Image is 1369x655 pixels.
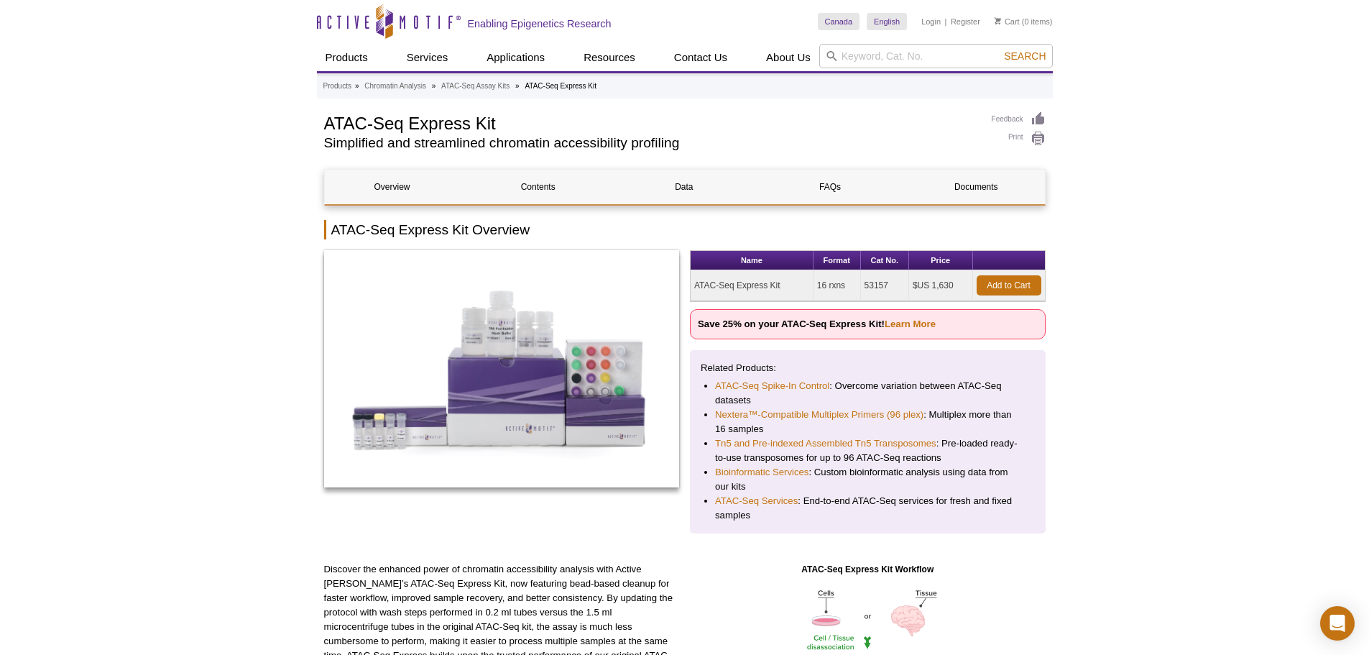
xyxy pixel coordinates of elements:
a: Login [921,17,941,27]
span: Search [1004,50,1046,62]
a: English [867,13,907,30]
h2: ATAC-Seq Express Kit Overview [324,220,1046,239]
a: About Us [757,44,819,71]
td: ATAC-Seq Express Kit [691,270,813,301]
a: Chromatin Analysis [364,80,426,93]
a: Tn5 and Pre-indexed Assembled Tn5 Transposomes [715,436,936,451]
th: Name [691,251,813,270]
a: ATAC-Seq Spike-In Control [715,379,829,393]
li: : Multiplex more than 16 samples [715,408,1020,436]
a: Contents [471,170,606,204]
strong: Save 25% on your ATAC-Seq Express Kit! [698,319,936,329]
li: | [945,13,947,30]
li: » [355,82,359,90]
a: Feedback [992,111,1046,127]
button: Search [1000,50,1050,63]
a: Add to Cart [977,275,1041,296]
li: : Custom bioinformatic analysis using data from our kits [715,465,1020,494]
a: ATAC-Seq Services [715,494,798,508]
th: Format [813,251,861,270]
td: $US 1,630 [909,270,973,301]
li: : Pre-loaded ready-to-use transposomes for up to 96 ATAC-Seq reactions [715,436,1020,465]
a: Documents [908,170,1043,204]
a: Services [398,44,457,71]
th: Cat No. [861,251,909,270]
input: Keyword, Cat. No. [819,44,1053,68]
a: Cart [995,17,1020,27]
a: ATAC-Seq Assay Kits [441,80,510,93]
a: Products [323,80,351,93]
a: Contact Us [665,44,736,71]
h2: Simplified and streamlined chromatin accessibility profiling [324,137,977,150]
li: : End-to-end ATAC-Seq services for fresh and fixed samples [715,494,1020,523]
strong: ATAC-Seq Express Kit Workflow [801,564,934,574]
a: Data [617,170,752,204]
img: Your Cart [995,17,1001,24]
td: 53157 [861,270,909,301]
li: (0 items) [995,13,1053,30]
a: Products [317,44,377,71]
img: ATAC-Seq Express Kit [324,250,680,487]
a: Canada [818,13,860,30]
td: 16 rxns [813,270,861,301]
a: Bioinformatic Services [715,465,808,480]
a: FAQs [762,170,898,204]
a: Print [992,131,1046,147]
a: Applications [478,44,553,71]
p: Related Products: [701,361,1035,375]
li: » [432,82,436,90]
h1: ATAC-Seq Express Kit [324,111,977,133]
li: » [515,82,520,90]
a: Register [951,17,980,27]
h2: Enabling Epigenetics Research [468,17,612,30]
div: Open Intercom Messenger [1320,606,1355,641]
th: Price [909,251,973,270]
li: : Overcome variation between ATAC-Seq datasets [715,379,1020,408]
a: Resources [575,44,644,71]
a: Nextera™-Compatible Multiplex Primers (96 plex) [715,408,923,422]
a: Overview [325,170,460,204]
a: Learn More [885,319,936,329]
li: ATAC-Seq Express Kit [525,82,596,90]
